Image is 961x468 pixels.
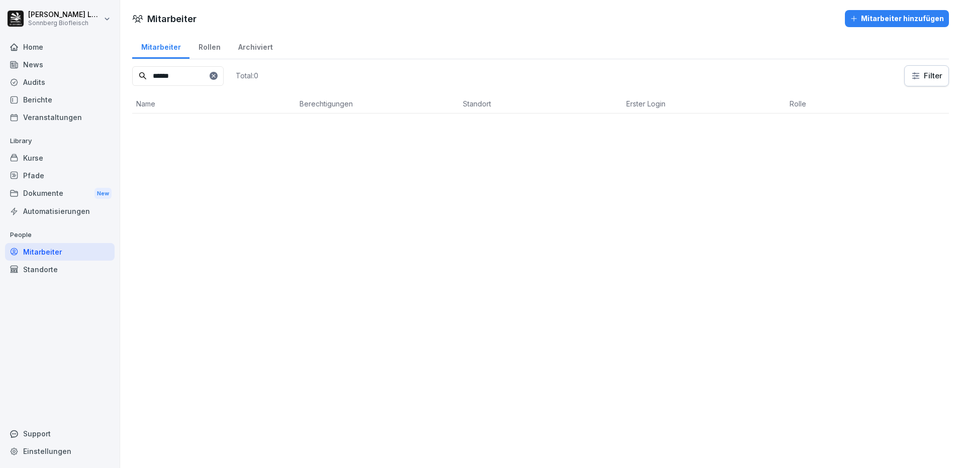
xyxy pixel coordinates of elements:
a: Automatisierungen [5,202,115,220]
a: Berichte [5,91,115,108]
p: Total: 0 [236,71,258,80]
div: Filter [911,71,942,81]
div: New [94,188,112,199]
th: Rolle [786,94,949,113]
a: Veranstaltungen [5,108,115,126]
th: Berechtigungen [296,94,459,113]
button: Mitarbeiter hinzufügen [845,10,949,27]
a: Kurse [5,149,115,167]
p: [PERSON_NAME] Lumetsberger [28,11,102,19]
th: Erster Login [622,94,786,113]
a: Archiviert [229,33,281,59]
a: Home [5,38,115,56]
th: Name [132,94,296,113]
p: Library [5,133,115,149]
a: Einstellungen [5,442,115,460]
a: Pfade [5,167,115,184]
a: Standorte [5,261,115,278]
p: People [5,227,115,243]
a: DokumenteNew [5,184,115,203]
h1: Mitarbeiter [147,12,197,26]
button: Filter [905,66,948,86]
a: Mitarbeiter [5,243,115,261]
div: Support [5,425,115,442]
th: Standort [459,94,622,113]
a: Rollen [189,33,229,59]
p: Sonnberg Biofleisch [28,20,102,27]
div: Dokumente [5,184,115,203]
a: Mitarbeiter [132,33,189,59]
a: Audits [5,73,115,91]
a: News [5,56,115,73]
div: Mitarbeiter hinzufügen [850,13,944,24]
